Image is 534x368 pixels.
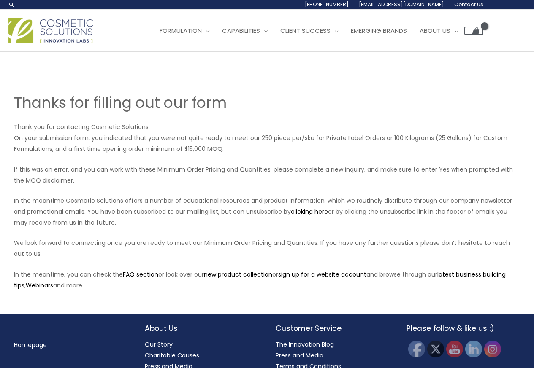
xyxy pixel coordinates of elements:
a: Formulation [153,18,216,43]
span: Formulation [160,26,202,35]
a: Homepage [14,341,47,349]
a: Client Success [274,18,344,43]
a: FAQ section [123,270,158,279]
h2: About Us [145,323,259,334]
span: Client Success [280,26,331,35]
a: The Innovation Blog [276,340,334,349]
h2: Customer Service [276,323,390,334]
a: Capabilities [216,18,274,43]
span: Contact Us [454,1,483,8]
a: sign up for a website account [278,270,366,279]
a: Charitable Causes [145,351,199,360]
span: [PHONE_NUMBER] [305,1,349,8]
a: clicking here [291,207,328,216]
p: If this was an error, and you can work with these Minimum Order Pricing and Quantities, please co... [14,164,520,186]
span: About Us [420,26,450,35]
span: Capabilities [222,26,260,35]
p: In the meantime, you can check the or look over our or and browse through our , and more. [14,269,520,291]
img: Facebook [408,341,425,357]
a: About Us [413,18,464,43]
p: We look forward to connecting once you are ready to meet our Minimum Order Pricing and Quantities... [14,237,520,259]
a: View Shopping Cart, empty [464,27,483,35]
p: Thank you for contacting Cosmetic Solutions. On your submission form, you indicated that you were... [14,121,520,154]
img: Cosmetic Solutions Logo [8,18,93,43]
a: Press and Media [276,351,323,360]
a: latest business building tips [14,270,506,290]
p: In the meantime Cosmetic Solutions offers a number of educational resources and product informati... [14,195,520,228]
h2: Please follow & like us :) [407,323,520,334]
nav: Menu [14,339,128,350]
span: Emerging Brands [351,26,407,35]
img: Twitter [427,341,444,357]
a: Our Story [145,340,173,349]
h1: Thanks for filling out our form [14,92,520,113]
a: Search icon link [8,1,15,8]
span: [EMAIL_ADDRESS][DOMAIN_NAME] [359,1,444,8]
a: Emerging Brands [344,18,413,43]
a: new product collection [204,270,272,279]
nav: Site Navigation [147,18,483,43]
a: Webinars [26,281,53,290]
